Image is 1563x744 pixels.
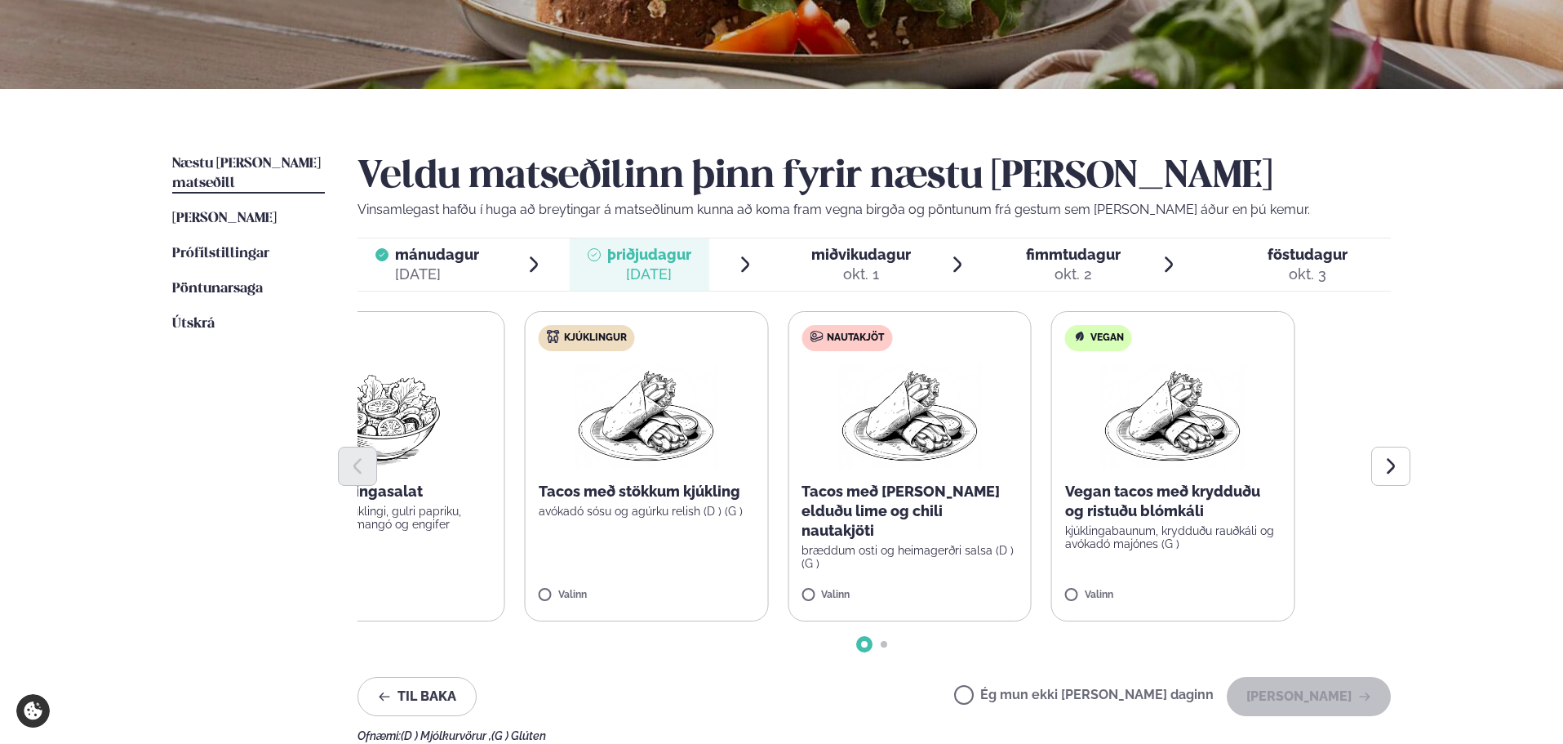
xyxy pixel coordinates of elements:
[357,200,1391,220] p: Vinsamlegast hafðu í huga að breytingar á matseðlinum kunna að koma fram vegna birgða og pöntunum...
[172,314,215,334] a: Útskrá
[1268,265,1348,284] div: okt. 3
[575,364,718,469] img: Wraps.png
[357,729,1391,742] div: Ofnæmi:
[357,154,1391,200] h2: Veldu matseðilinn þinn fyrir næstu [PERSON_NAME]
[1065,482,1281,521] p: Vegan tacos með krydduðu og ristuðu blómkáli
[539,482,755,501] p: Tacos með stökkum kjúkling
[1065,524,1281,550] p: kjúklingabaunum, krydduðu rauðkáli og avókadó majónes (G )
[16,694,50,728] a: Cookie settings
[172,279,263,299] a: Pöntunarsaga
[172,209,277,229] a: [PERSON_NAME]
[547,330,560,343] img: chicken.svg
[539,505,755,518] p: avókadó sósu og agúrku relish (D ) (G )
[1101,364,1245,469] img: Wraps.png
[357,677,477,716] button: Til baka
[1371,447,1410,486] button: Next slide
[811,265,911,284] div: okt. 1
[172,317,215,331] span: Útskrá
[172,244,269,264] a: Prófílstillingar
[564,332,627,345] span: Kjúklingur
[837,364,981,469] img: Wraps.png
[607,265,691,284] div: [DATE]
[172,154,325,194] a: Næstu [PERSON_NAME] matseðill
[311,364,455,469] img: Salad.png
[172,157,321,190] span: Næstu [PERSON_NAME] matseðill
[1026,265,1121,284] div: okt. 2
[395,246,479,263] span: mánudagur
[395,265,479,284] div: [DATE]
[881,641,887,648] span: Go to slide 2
[491,729,546,742] span: (G ) Glúten
[275,482,491,501] p: Asískt kjúklingasalat
[338,447,377,486] button: Previous slide
[1073,330,1086,343] img: Vegan.svg
[801,544,1018,570] p: bræddum osti og heimagerðri salsa (D ) (G )
[810,330,823,343] img: beef.svg
[172,247,269,261] span: Prófílstillingar
[827,332,884,345] span: Nautakjöt
[275,505,491,544] p: með teriyaki kjúklingi, gulri papriku, sesamfræjum, mangó og engifer dressingu
[801,482,1018,541] p: Tacos með [PERSON_NAME] elduðu lime og chili nautakjöti
[607,246,691,263] span: þriðjudagur
[1026,246,1121,263] span: fimmtudagur
[1090,332,1124,345] span: Vegan
[861,641,868,648] span: Go to slide 1
[811,246,911,263] span: miðvikudagur
[172,212,277,225] span: [PERSON_NAME]
[401,729,491,742] span: (D ) Mjólkurvörur ,
[1227,677,1391,716] button: [PERSON_NAME]
[1268,246,1348,263] span: föstudagur
[172,282,263,296] span: Pöntunarsaga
